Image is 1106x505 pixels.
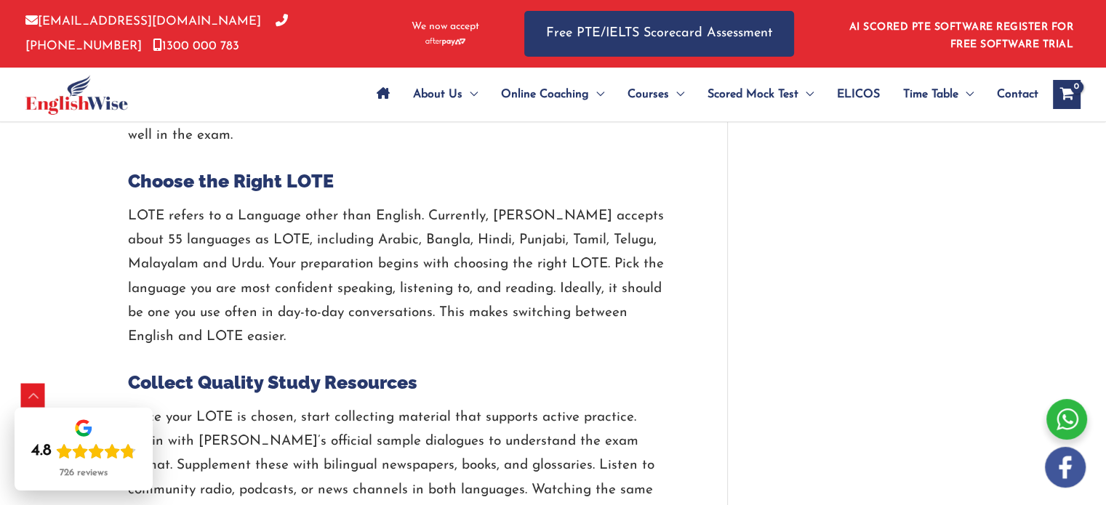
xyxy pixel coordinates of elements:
[153,40,239,52] a: 1300 000 783
[412,20,479,34] span: We now accept
[696,69,825,120] a: Scored Mock TestMenu Toggle
[825,69,891,120] a: ELICOS
[958,69,974,120] span: Menu Toggle
[365,69,1038,120] nav: Site Navigation: Main Menu
[1053,80,1081,109] a: View Shopping Cart, empty
[401,69,489,120] a: About UsMenu Toggle
[60,467,108,479] div: 726 reviews
[849,22,1074,50] a: AI SCORED PTE SOFTWARE REGISTER FOR FREE SOFTWARE TRIAL
[985,69,1038,120] a: Contact
[628,69,669,120] span: Courses
[425,38,465,46] img: Afterpay-Logo
[798,69,814,120] span: Menu Toggle
[903,69,958,120] span: Time Table
[128,204,673,350] p: LOTE refers to a Language other than English. Currently, [PERSON_NAME] accepts about 55 languages...
[837,69,880,120] span: ELICOS
[997,69,1038,120] span: Contact
[128,169,673,193] h2: Choose the Right LOTE
[25,75,128,115] img: cropped-ew-logo
[1045,447,1086,488] img: white-facebook.png
[501,69,589,120] span: Online Coaching
[524,11,794,57] a: Free PTE/IELTS Scorecard Assessment
[891,69,985,120] a: Time TableMenu Toggle
[589,69,604,120] span: Menu Toggle
[462,69,478,120] span: Menu Toggle
[669,69,684,120] span: Menu Toggle
[489,69,616,120] a: Online CoachingMenu Toggle
[25,15,261,28] a: [EMAIL_ADDRESS][DOMAIN_NAME]
[25,15,288,52] a: [PHONE_NUMBER]
[31,441,52,461] div: 4.8
[616,69,696,120] a: CoursesMenu Toggle
[708,69,798,120] span: Scored Mock Test
[841,10,1081,57] aside: Header Widget 1
[413,69,462,120] span: About Us
[31,441,136,461] div: Rating: 4.8 out of 5
[128,371,673,395] h2: Collect Quality Study Resources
